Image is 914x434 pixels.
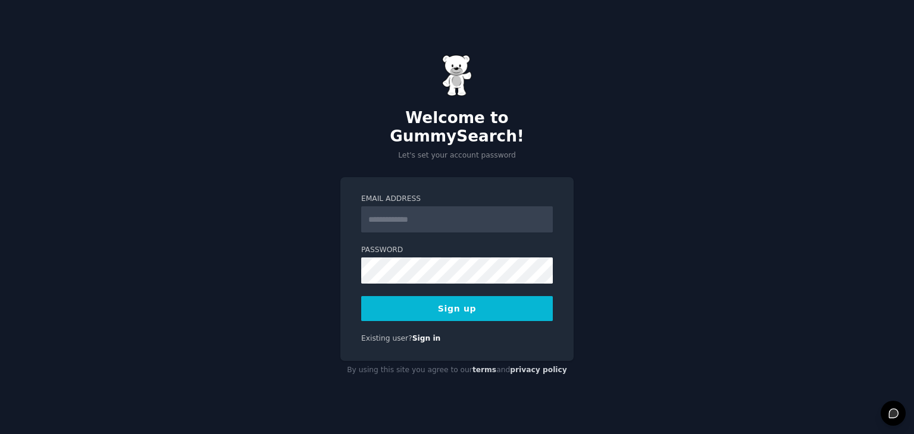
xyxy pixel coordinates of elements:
[361,194,553,205] label: Email Address
[340,150,574,161] p: Let's set your account password
[412,334,441,342] a: Sign in
[361,334,412,342] span: Existing user?
[361,245,553,256] label: Password
[472,366,496,374] a: terms
[340,361,574,380] div: By using this site you agree to our and
[442,55,472,96] img: Gummy Bear
[510,366,567,374] a: privacy policy
[361,296,553,321] button: Sign up
[340,109,574,146] h2: Welcome to GummySearch!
